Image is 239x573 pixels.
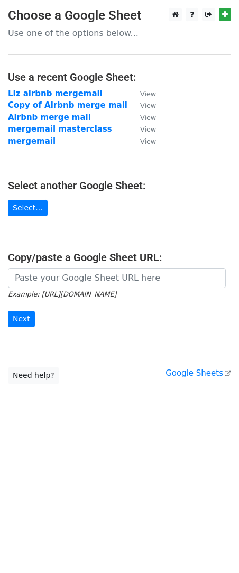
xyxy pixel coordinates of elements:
a: View [130,124,156,134]
a: mergemail masterclass [8,124,112,134]
a: View [130,89,156,98]
h4: Use a recent Google Sheet: [8,71,231,84]
h4: Copy/paste a Google Sheet URL: [8,251,231,264]
a: Need help? [8,367,59,384]
a: View [130,136,156,146]
a: Liz airbnb mergemail [8,89,103,98]
p: Use one of the options below... [8,27,231,39]
a: View [130,100,156,110]
a: Copy of Airbnb merge mail [8,100,127,110]
small: Example: [URL][DOMAIN_NAME] [8,290,116,298]
a: Airbnb merge mail [8,113,91,122]
a: Select... [8,200,48,216]
small: View [140,101,156,109]
small: View [140,125,156,133]
iframe: Chat Widget [186,522,239,573]
a: mergemail [8,136,56,146]
a: Google Sheets [166,368,231,378]
input: Paste your Google Sheet URL here [8,268,226,288]
h4: Select another Google Sheet: [8,179,231,192]
small: View [140,137,156,145]
h3: Choose a Google Sheet [8,8,231,23]
a: View [130,113,156,122]
input: Next [8,311,35,327]
small: View [140,114,156,122]
small: View [140,90,156,98]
